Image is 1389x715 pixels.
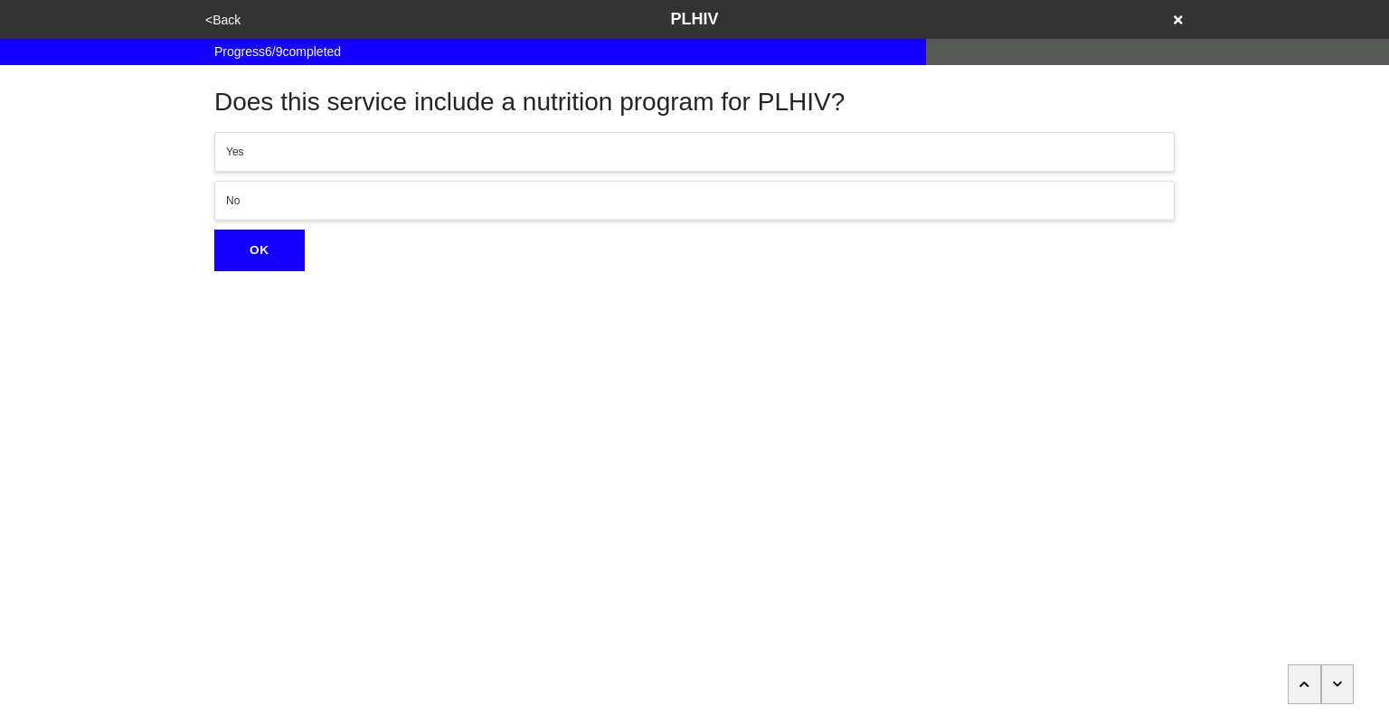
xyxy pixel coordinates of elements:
div: Yes [226,144,1163,160]
span: Progress 6 / 9 completed [214,42,341,61]
button: Yes [214,132,1175,172]
button: OK [214,230,305,271]
h1: Does this service include a nutrition program for PLHIV? [214,87,1175,118]
span: PLHIV [670,10,718,28]
div: No [226,193,1163,209]
button: No [214,181,1175,221]
button: <Back [200,10,246,31]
